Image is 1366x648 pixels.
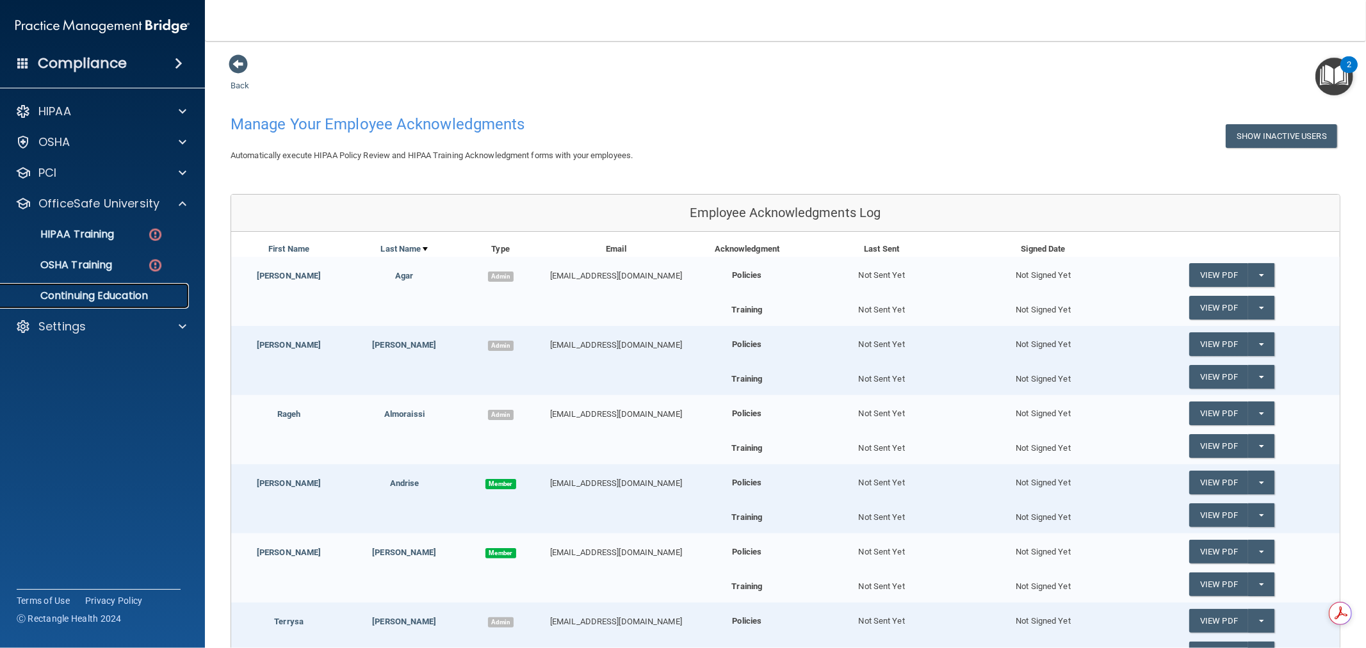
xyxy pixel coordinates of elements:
[539,268,693,284] div: [EMAIL_ADDRESS][DOMAIN_NAME]
[372,340,436,350] a: [PERSON_NAME]
[731,443,762,453] b: Training
[963,296,1124,318] div: Not Signed Yet
[15,134,186,150] a: OSHA
[1189,540,1248,563] a: View PDF
[1189,572,1248,596] a: View PDF
[732,478,761,487] b: Policies
[257,340,321,350] a: [PERSON_NAME]
[801,257,963,283] div: Not Sent Yet
[231,116,870,133] h4: Manage Your Employee Acknowledgments
[801,395,963,421] div: Not Sent Yet
[963,572,1124,594] div: Not Signed Yet
[147,227,163,243] img: danger-circle.6113f641.png
[231,150,633,160] span: Automatically execute HIPAA Policy Review and HIPAA Training Acknowledgment forms with your emplo...
[390,478,419,488] a: Andrise
[488,617,514,628] span: Admin
[15,319,186,334] a: Settings
[8,228,114,241] p: HIPAA Training
[539,241,693,257] div: Email
[38,134,70,150] p: OSHA
[231,195,1340,232] div: Employee Acknowledgments Log
[485,479,516,489] span: Member
[693,241,801,257] div: Acknowledgment
[1189,263,1248,287] a: View PDF
[963,257,1124,283] div: Not Signed Yet
[732,270,761,280] b: Policies
[38,196,159,211] p: OfficeSafe University
[1189,296,1248,320] a: View PDF
[38,165,56,181] p: PCI
[372,617,436,626] a: [PERSON_NAME]
[963,365,1124,387] div: Not Signed Yet
[277,409,301,419] a: Rageh
[963,434,1124,456] div: Not Signed Yet
[1315,58,1353,95] button: Open Resource Center, 2 new notifications
[462,241,539,257] div: Type
[539,476,693,491] div: [EMAIL_ADDRESS][DOMAIN_NAME]
[274,617,304,626] a: Terrysa
[17,612,122,625] span: Ⓒ Rectangle Health 2024
[731,305,762,314] b: Training
[732,339,761,349] b: Policies
[801,365,963,387] div: Not Sent Yet
[15,104,186,119] a: HIPAA
[257,271,321,280] a: [PERSON_NAME]
[539,545,693,560] div: [EMAIL_ADDRESS][DOMAIN_NAME]
[731,512,762,522] b: Training
[38,54,127,72] h4: Compliance
[539,614,693,629] div: [EMAIL_ADDRESS][DOMAIN_NAME]
[17,594,70,607] a: Terms of Use
[384,409,425,419] a: Almoraissi
[1189,471,1248,494] a: View PDF
[257,478,321,488] a: [PERSON_NAME]
[1189,401,1248,425] a: View PDF
[963,464,1124,490] div: Not Signed Yet
[1226,124,1337,148] button: Show Inactive Users
[268,241,309,257] a: First Name
[8,289,183,302] p: Continuing Education
[15,196,186,211] a: OfficeSafe University
[257,547,321,557] a: [PERSON_NAME]
[1189,332,1248,356] a: View PDF
[539,337,693,353] div: [EMAIL_ADDRESS][DOMAIN_NAME]
[231,65,249,90] a: Back
[732,616,761,626] b: Policies
[38,319,86,334] p: Settings
[732,409,761,418] b: Policies
[1189,365,1248,389] a: View PDF
[1189,609,1248,633] a: View PDF
[801,464,963,490] div: Not Sent Yet
[963,503,1124,525] div: Not Signed Yet
[801,241,963,257] div: Last Sent
[488,271,514,282] span: Admin
[963,326,1124,352] div: Not Signed Yet
[395,271,413,280] a: Agar
[381,241,428,257] a: Last Name
[801,603,963,629] div: Not Sent Yet
[963,533,1124,560] div: Not Signed Yet
[963,603,1124,629] div: Not Signed Yet
[372,547,436,557] a: [PERSON_NAME]
[732,547,761,556] b: Policies
[1189,434,1248,458] a: View PDF
[1347,65,1351,81] div: 2
[801,533,963,560] div: Not Sent Yet
[963,395,1124,421] div: Not Signed Yet
[85,594,143,607] a: Privacy Policy
[488,341,514,351] span: Admin
[539,407,693,422] div: [EMAIL_ADDRESS][DOMAIN_NAME]
[15,165,186,181] a: PCI
[15,13,190,39] img: PMB logo
[801,503,963,525] div: Not Sent Yet
[801,572,963,594] div: Not Sent Yet
[731,581,762,591] b: Training
[38,104,71,119] p: HIPAA
[731,374,762,384] b: Training
[801,434,963,456] div: Not Sent Yet
[485,548,516,558] span: Member
[963,241,1124,257] div: Signed Date
[801,326,963,352] div: Not Sent Yet
[8,259,112,271] p: OSHA Training
[147,257,163,273] img: danger-circle.6113f641.png
[801,296,963,318] div: Not Sent Yet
